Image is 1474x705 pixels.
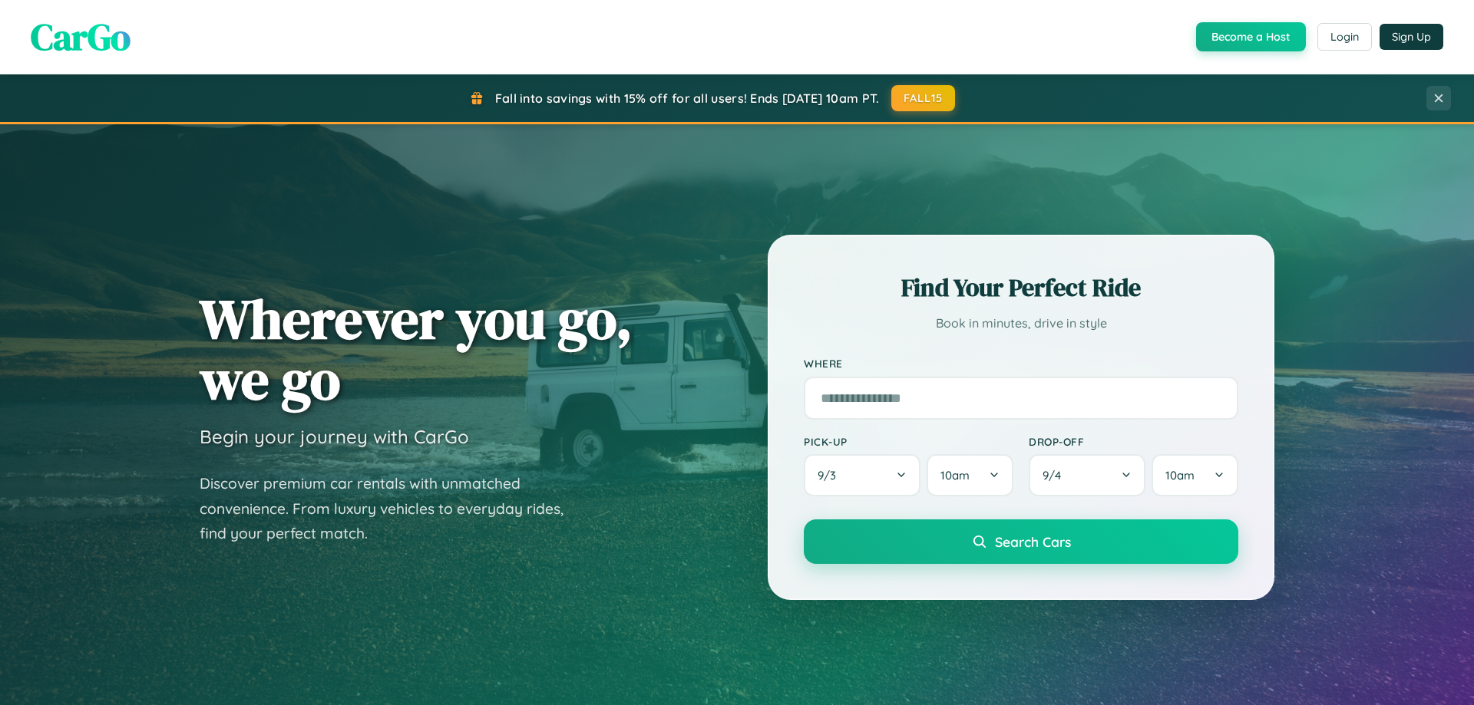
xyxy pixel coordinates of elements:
[1380,24,1443,50] button: Sign Up
[1152,454,1238,496] button: 10am
[1165,468,1195,483] span: 10am
[200,471,583,546] p: Discover premium car rentals with unmatched convenience. From luxury vehicles to everyday rides, ...
[940,468,970,483] span: 10am
[495,91,880,106] span: Fall into savings with 15% off for all users! Ends [DATE] 10am PT.
[891,85,956,111] button: FALL15
[804,435,1013,448] label: Pick-up
[1029,435,1238,448] label: Drop-off
[804,519,1238,564] button: Search Cars
[1029,454,1145,496] button: 9/4
[1196,22,1306,51] button: Become a Host
[804,357,1238,371] label: Where
[200,288,633,410] h1: Wherever you go, we go
[995,533,1071,550] span: Search Cars
[31,12,131,62] span: CarGo
[200,425,469,448] h3: Begin your journey with CarGo
[804,271,1238,305] h2: Find Your Perfect Ride
[1317,23,1372,51] button: Login
[1043,468,1069,483] span: 9 / 4
[818,468,844,483] span: 9 / 3
[804,454,920,496] button: 9/3
[804,312,1238,334] p: Book in minutes, drive in style
[927,454,1013,496] button: 10am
